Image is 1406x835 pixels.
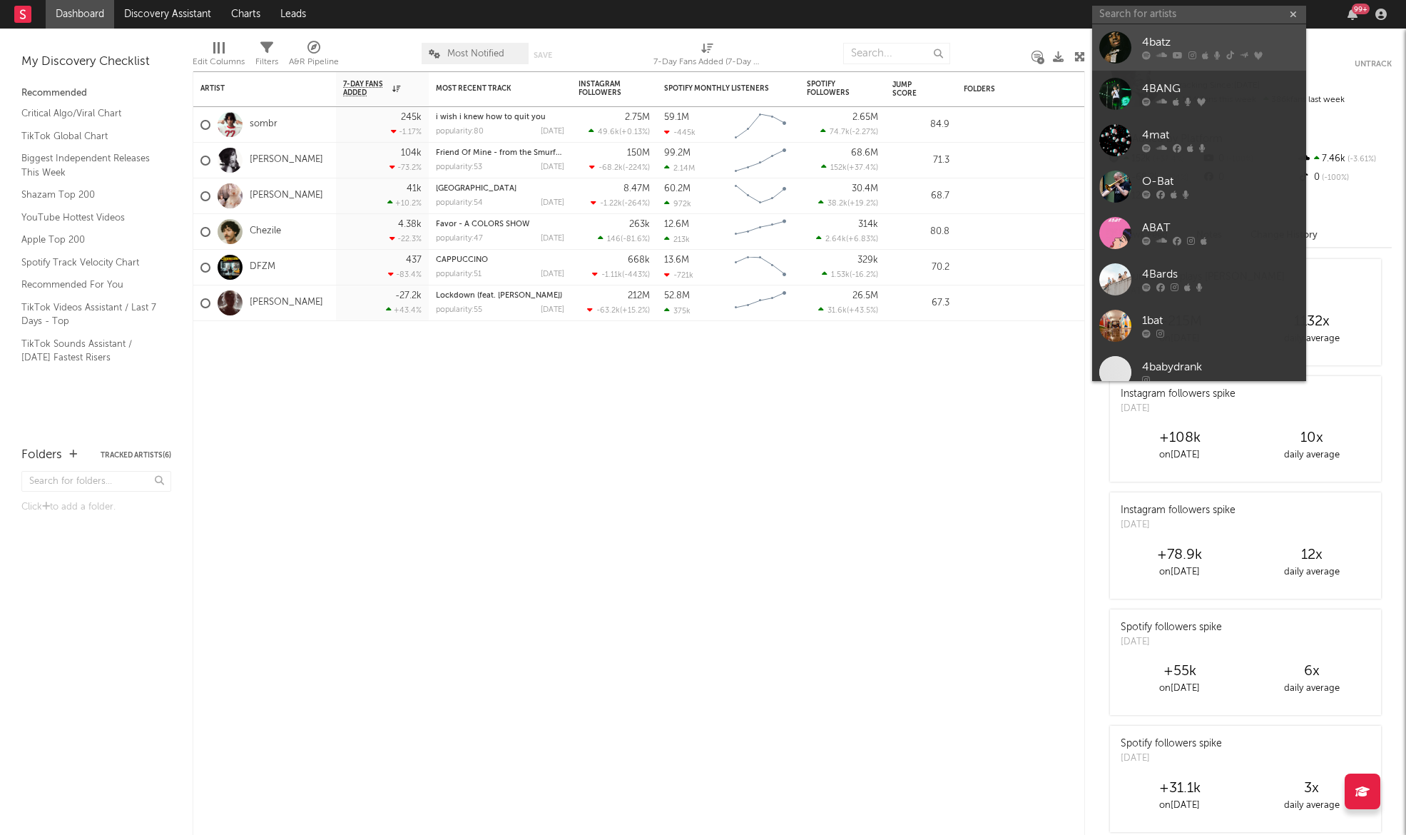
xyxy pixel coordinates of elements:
div: 150M [627,148,650,158]
div: 972k [664,199,691,208]
div: 80.8 [892,223,949,241]
div: Edit Columns [193,36,245,77]
div: Filters [255,54,278,71]
a: [PERSON_NAME] [250,190,323,202]
div: 2.65M [852,113,878,122]
div: 4Bards [1142,266,1299,283]
span: -81.6 % [623,236,648,243]
div: on [DATE] [1114,680,1245,697]
div: [DATE] [541,128,564,136]
div: [DATE] [1121,751,1222,766]
div: +10.2 % [387,198,422,208]
div: 245k [401,113,422,122]
div: [DATE] [541,235,564,243]
div: 2.75M [625,113,650,122]
a: 4Bards [1092,256,1306,303]
input: Search... [843,43,950,64]
div: 263k [629,220,650,229]
div: daily average [1245,680,1377,697]
div: ( ) [591,198,650,208]
a: 4babydrank [1092,349,1306,395]
span: 38.2k [827,200,847,208]
svg: Chart title [728,107,793,143]
div: 13.6M [664,255,689,265]
div: Artist [200,84,307,93]
div: Edit Columns [193,54,245,71]
div: daily average [1245,797,1377,814]
div: Spotify followers spike [1121,620,1222,635]
div: 12.6M [664,220,689,229]
div: on [DATE] [1114,447,1245,464]
div: Recommended [21,85,171,102]
span: 7-Day Fans Added [343,80,389,97]
div: 212M [628,291,650,300]
span: -2.27 % [852,128,876,136]
div: 4mat [1142,127,1299,144]
a: Lockdown (feat. [PERSON_NAME]) [436,292,562,300]
span: 152k [830,164,847,172]
div: on [DATE] [1114,564,1245,581]
button: Save [534,51,552,59]
div: 375k [664,306,691,315]
div: 6 x [1245,663,1377,680]
div: ( ) [587,305,650,315]
a: Shazam Top 200 [21,187,157,203]
button: 99+ [1348,9,1357,20]
div: daily average [1245,447,1377,464]
div: 7-Day Fans Added (7-Day Fans Added) [653,36,760,77]
span: +43.5 % [849,307,876,315]
div: [DATE] [541,199,564,207]
div: 104k [401,148,422,158]
div: popularity: 47 [436,235,483,243]
div: +31.1k [1114,780,1245,797]
div: [DATE] [1121,635,1222,649]
div: A&R Pipeline [289,36,339,77]
div: Spotify Monthly Listeners [664,84,771,93]
a: YouTube Hottest Videos [21,210,157,226]
div: CAPPUCCINO [436,256,564,264]
div: +78.9k [1114,547,1245,564]
div: 7.46k [1297,150,1392,168]
span: 2.64k [825,236,846,243]
div: 3 x [1245,780,1377,797]
span: +6.83 % [848,236,876,243]
div: 68.7 [892,188,949,205]
div: [DATE] [541,306,564,314]
a: [PERSON_NAME] [250,297,323,309]
a: DFZM [250,261,275,273]
div: A&R Pipeline [289,54,339,71]
div: 30.4M [852,184,878,193]
button: Tracked Artists(6) [101,452,171,459]
div: popularity: 51 [436,270,482,278]
span: +37.4 % [849,164,876,172]
span: +19.2 % [850,200,876,208]
span: +0.13 % [621,128,648,136]
div: ( ) [821,163,878,172]
div: 52.8M [664,291,690,300]
div: 314k [858,220,878,229]
div: 213k [664,235,690,244]
div: 437 [406,255,422,265]
a: 4mat [1092,117,1306,163]
div: 84.9 [892,116,949,133]
a: 4batz [1092,24,1306,71]
input: Search for artists [1092,6,1306,24]
div: +108k [1114,430,1245,447]
div: ( ) [598,234,650,243]
div: ( ) [592,270,650,279]
a: Friend Of Mine - from the Smurfs Movie Soundtrack [436,149,629,157]
a: 1bat [1092,303,1306,349]
div: ( ) [822,270,878,279]
div: Lockdown (feat. David Byrne) [436,292,564,300]
svg: Chart title [728,250,793,285]
div: daily average [1245,330,1377,348]
div: Filters [255,36,278,77]
div: 329k [857,255,878,265]
div: ( ) [820,127,878,136]
div: -83.4 % [388,270,422,279]
div: popularity: 80 [436,128,484,136]
span: -1.22k [600,200,622,208]
div: 4BANG [1142,81,1299,98]
div: 12 x [1245,547,1377,564]
span: 74.7k [830,128,850,136]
